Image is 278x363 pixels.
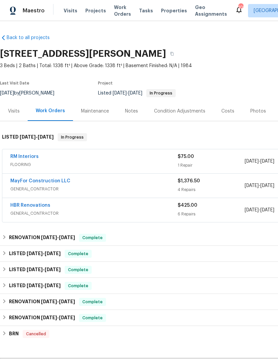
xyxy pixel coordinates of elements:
[45,283,61,288] span: [DATE]
[23,7,45,14] span: Maestro
[27,251,43,256] span: [DATE]
[245,159,259,164] span: [DATE]
[113,91,127,96] span: [DATE]
[41,235,57,240] span: [DATE]
[59,299,75,304] span: [DATE]
[113,91,142,96] span: -
[245,208,259,212] span: [DATE]
[195,4,227,17] span: Geo Assignments
[65,283,91,289] span: Complete
[98,91,176,96] span: Listed
[59,235,75,240] span: [DATE]
[245,158,274,165] span: -
[9,314,75,322] h6: RENOVATION
[161,7,187,14] span: Properties
[178,203,197,208] span: $425.00
[260,183,274,188] span: [DATE]
[65,266,91,273] span: Complete
[8,108,20,115] div: Visits
[58,134,86,141] span: In Progress
[250,108,266,115] div: Photos
[125,108,138,115] div: Notes
[65,250,91,257] span: Complete
[80,234,105,241] span: Complete
[2,133,54,141] h6: LISTED
[245,182,274,189] span: -
[41,235,75,240] span: -
[245,183,259,188] span: [DATE]
[27,283,61,288] span: -
[178,162,245,169] div: 1 Repair
[85,7,106,14] span: Projects
[9,266,61,274] h6: LISTED
[9,330,19,338] h6: BRN
[178,154,194,159] span: $75.00
[114,4,131,17] span: Work Orders
[260,208,274,212] span: [DATE]
[38,135,54,139] span: [DATE]
[128,91,142,96] span: [DATE]
[27,251,61,256] span: -
[45,267,61,272] span: [DATE]
[64,7,77,14] span: Visits
[238,4,243,11] div: 105
[139,8,153,13] span: Tasks
[41,299,57,304] span: [DATE]
[81,108,109,115] div: Maintenance
[166,48,178,60] button: Copy Address
[10,186,178,192] span: GENERAL_CONTRACTOR
[154,108,205,115] div: Condition Adjustments
[45,251,61,256] span: [DATE]
[9,298,75,306] h6: RENOVATION
[10,203,50,208] a: HBR Renovations
[41,315,75,320] span: -
[36,108,65,114] div: Work Orders
[10,154,39,159] a: RM Interiors
[98,81,113,85] span: Project
[20,135,54,139] span: -
[9,234,75,242] h6: RENOVATION
[147,91,175,95] span: In Progress
[80,299,105,305] span: Complete
[41,315,57,320] span: [DATE]
[23,331,49,337] span: Cancelled
[59,315,75,320] span: [DATE]
[260,159,274,164] span: [DATE]
[9,282,61,290] h6: LISTED
[27,283,43,288] span: [DATE]
[80,315,105,321] span: Complete
[41,299,75,304] span: -
[245,207,274,213] span: -
[9,250,61,258] h6: LISTED
[10,179,70,183] a: MayFor Construction LLC
[221,108,234,115] div: Costs
[178,179,200,183] span: $1,376.50
[10,210,178,217] span: GENERAL_CONTRACTOR
[178,211,245,217] div: 6 Repairs
[10,161,178,168] span: FLOORING
[27,267,61,272] span: -
[20,135,36,139] span: [DATE]
[27,267,43,272] span: [DATE]
[178,186,245,193] div: 4 Repairs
